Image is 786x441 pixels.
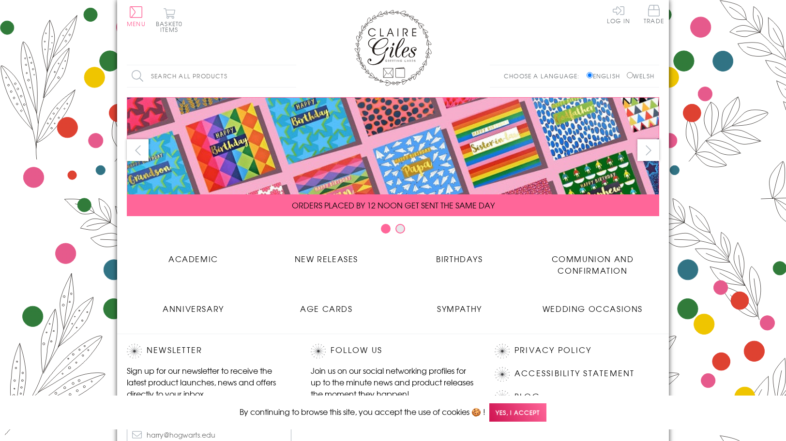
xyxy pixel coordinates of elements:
input: Search all products [127,65,296,87]
span: Trade [644,5,664,24]
span: New Releases [295,253,358,265]
a: Blog [514,390,540,403]
input: Search [287,65,296,87]
span: Sympathy [437,303,482,314]
button: Carousel Page 1 (Current Slide) [381,224,391,234]
span: Communion and Confirmation [552,253,634,276]
label: English [587,72,625,80]
button: Carousel Page 2 [395,224,405,234]
h2: Follow Us [311,344,475,358]
a: Age Cards [260,295,393,314]
p: Join us on our social networking profiles for up to the minute news and product releases the mome... [311,365,475,399]
span: Menu [127,19,146,28]
a: Sympathy [393,295,526,314]
span: Birthdays [436,253,483,265]
button: prev [127,139,149,161]
div: Carousel Pagination [127,223,659,238]
p: Sign up for our newsletter to receive the latest product launches, news and offers directly to yo... [127,365,291,399]
a: Anniversary [127,295,260,314]
a: New Releases [260,246,393,265]
a: Trade [644,5,664,26]
span: Age Cards [300,303,352,314]
a: Birthdays [393,246,526,265]
input: English [587,72,593,78]
button: Basket0 items [156,8,182,32]
p: Choose a language: [504,72,585,80]
a: Academic [127,246,260,265]
span: 0 items [160,19,182,34]
button: Menu [127,6,146,27]
a: Wedding Occasions [526,295,659,314]
a: Log In [607,5,630,24]
img: Claire Giles Greetings Cards [354,10,432,86]
span: Anniversary [163,303,224,314]
input: Welsh [627,72,633,78]
a: Accessibility Statement [514,367,635,380]
a: Communion and Confirmation [526,246,659,276]
label: Welsh [627,72,654,80]
h2: Newsletter [127,344,291,358]
span: Yes, I accept [489,403,546,422]
span: Academic [168,253,218,265]
span: ORDERS PLACED BY 12 NOON GET SENT THE SAME DAY [292,199,495,211]
button: next [637,139,659,161]
a: Privacy Policy [514,344,591,357]
span: Wedding Occasions [543,303,643,314]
